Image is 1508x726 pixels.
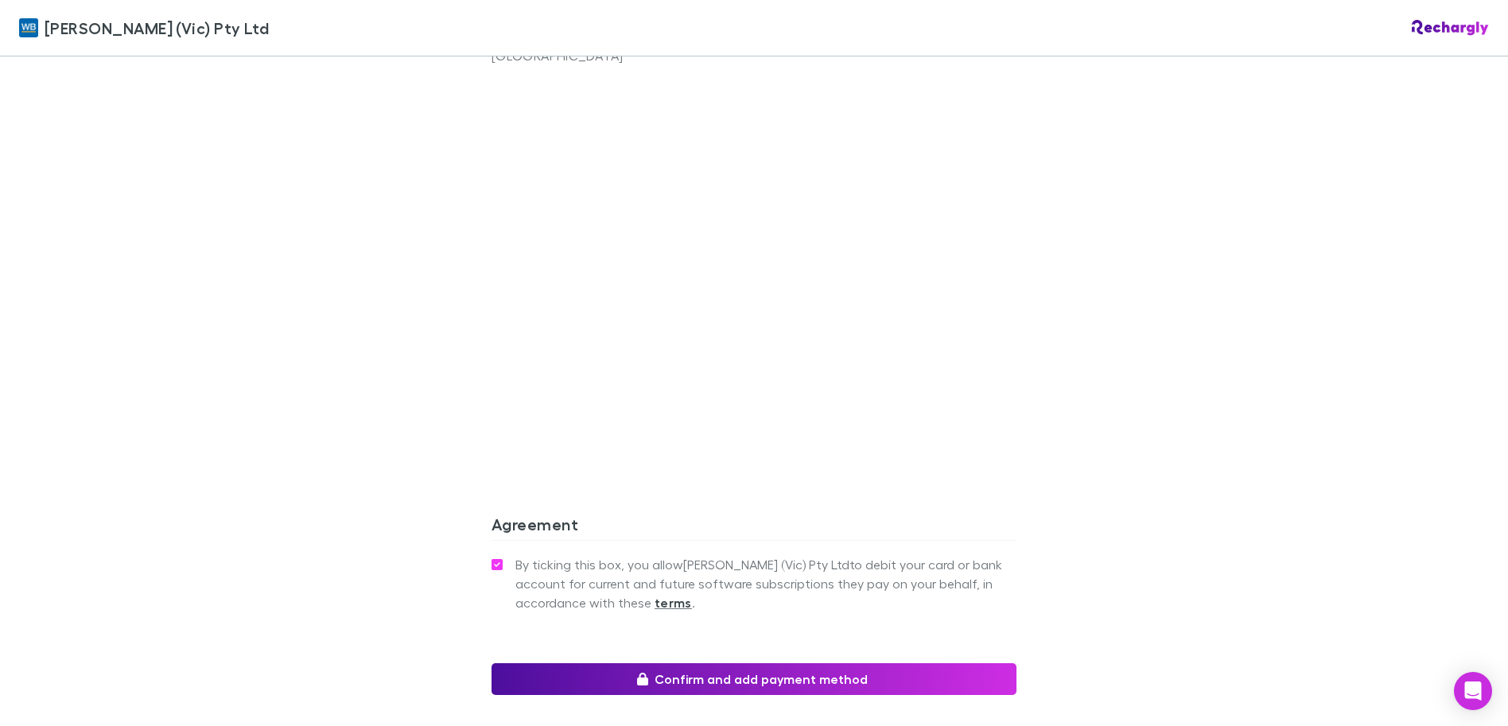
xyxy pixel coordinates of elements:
span: By ticking this box, you allow [PERSON_NAME] (Vic) Pty Ltd to debit your card or bank account for... [515,555,1016,612]
strong: terms [655,595,692,611]
img: William Buck (Vic) Pty Ltd's Logo [19,18,38,37]
span: [PERSON_NAME] (Vic) Pty Ltd [45,16,269,40]
iframe: Secure address input frame [488,75,1020,441]
div: Open Intercom Messenger [1454,672,1492,710]
img: Rechargly Logo [1412,20,1489,36]
button: Confirm and add payment method [492,663,1016,695]
h3: Agreement [492,514,1016,540]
